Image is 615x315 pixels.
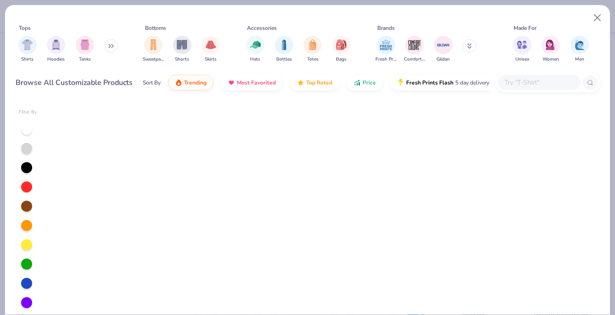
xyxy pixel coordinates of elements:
button: filter button [434,36,453,63]
button: filter button [542,36,560,63]
span: Top Rated [306,79,332,86]
img: Totes Image [307,39,318,50]
img: Comfort Colors Image [408,38,421,52]
span: Fresh Prints [375,56,397,63]
div: Tops [19,24,31,32]
img: Tanks Image [80,39,90,50]
img: Gildan Image [436,38,450,52]
span: Shirts [21,56,34,63]
button: filter button [47,36,65,63]
img: Shorts Image [177,39,187,50]
img: Women Image [546,39,556,50]
button: filter button [246,36,264,63]
button: filter button [303,36,322,63]
img: Bags Image [336,39,346,50]
img: Hats Image [250,39,261,50]
button: Fresh Prints Flash5 day delivery [390,75,496,90]
div: filter for Skirts [201,36,220,63]
button: filter button [404,36,425,63]
div: filter for Bottles [275,36,293,63]
div: Made For [514,24,537,32]
div: filter for Shorts [173,36,191,63]
img: Shirts Image [22,39,33,50]
img: flash.gif [397,79,404,86]
button: filter button [201,36,220,63]
span: Price [363,79,376,86]
button: filter button [173,36,191,63]
span: Sweatpants [143,56,164,63]
div: filter for Men [570,36,589,63]
img: Hoodies Image [51,39,61,50]
button: filter button [18,36,37,63]
div: filter for Tanks [76,36,94,63]
span: Most Favorited [237,79,276,86]
button: Price [347,75,383,90]
button: Top Rated [290,75,339,90]
div: Sort By [143,79,161,87]
span: Trending [184,79,207,86]
span: Shorts [175,56,189,63]
span: Hats [250,56,260,63]
span: Bottles [276,56,292,63]
div: filter for Unisex [513,36,531,63]
div: Brands [377,24,395,32]
button: filter button [570,36,589,63]
div: filter for Comfort Colors [404,36,425,63]
div: filter for Hoodies [47,36,65,63]
div: Browse All Customizable Products [16,77,133,88]
span: Skirts [205,56,217,63]
button: filter button [513,36,531,63]
div: filter for Women [542,36,560,63]
div: filter for Totes [303,36,322,63]
img: Sweatpants Image [148,39,158,50]
button: filter button [275,36,293,63]
span: Unisex [515,56,529,63]
div: filter for Gildan [434,36,453,63]
div: filter for Fresh Prints [375,36,397,63]
button: filter button [143,36,164,63]
div: filter for Hats [246,36,264,63]
span: 5 day delivery [455,78,489,88]
span: Totes [307,56,319,63]
span: Bags [336,56,347,63]
button: Most Favorited [221,75,283,90]
img: Bottles Image [279,39,289,50]
img: Skirts Image [206,39,216,50]
img: Unisex Image [517,39,527,50]
span: Fresh Prints Flash [406,79,453,86]
button: filter button [76,36,94,63]
div: Bottoms [145,24,166,32]
div: filter for Sweatpants [143,36,164,63]
img: Men Image [575,39,585,50]
button: filter button [332,36,351,63]
span: Tanks [79,56,91,63]
button: Close [589,9,606,27]
img: TopRated.gif [297,79,304,86]
div: filter for Bags [332,36,351,63]
div: Accessories [247,24,277,32]
button: Trending [168,75,213,90]
img: trending.gif [175,79,182,86]
span: Gildan [436,56,450,63]
span: Comfort Colors [404,56,425,63]
span: Men [575,56,584,63]
button: filter button [375,36,397,63]
input: Try "T-Shirt" [503,77,574,88]
img: most_fav.gif [228,79,235,86]
img: Fresh Prints Image [379,38,393,52]
span: Women [542,56,559,63]
span: Hoodies [47,56,65,63]
div: Filter By [19,109,37,116]
div: filter for Shirts [18,36,37,63]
